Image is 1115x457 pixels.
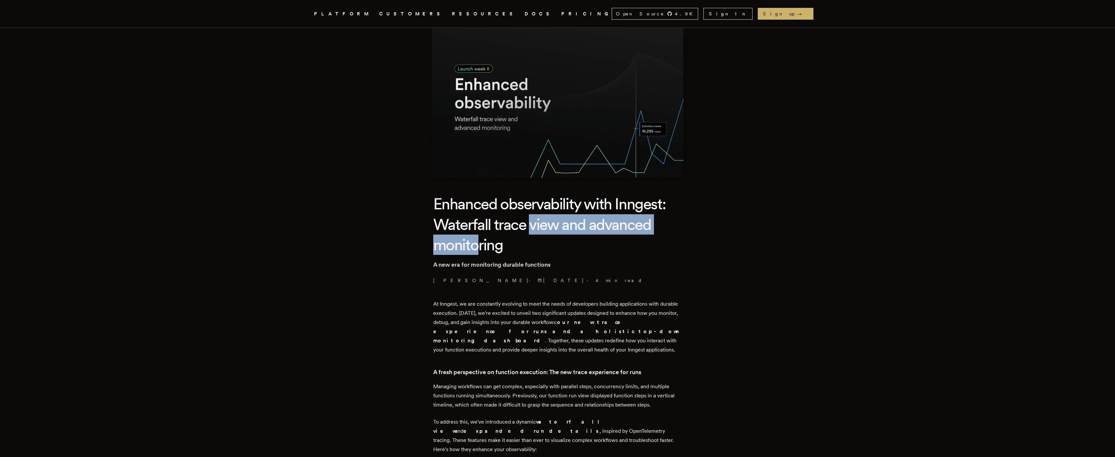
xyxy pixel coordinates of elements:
[463,428,600,434] strong: expanded run details
[433,369,641,375] strong: A fresh perspective on function execution: The new trace experience for runs
[758,8,813,20] a: Sign up
[538,277,584,284] span: [DATE]
[314,10,371,18] button: PLATFORM
[433,194,682,255] h1: Enhanced observability with Inngest: Waterfall trace view and advanced monitoring
[433,277,682,284] p: [PERSON_NAME] · ·
[703,8,753,20] a: Sign In
[433,319,679,344] strong: our new trace experience for runs and a holistic top-down monitoring dashboard
[525,10,553,18] a: DOCS
[561,10,612,18] a: PRICING
[452,10,517,18] button: RESOURCES
[433,299,682,354] p: At Inngest, we are constantly evolving to meet the needs of developers building applications with...
[596,277,642,284] span: 4 min read
[616,10,664,17] span: Open Source
[433,382,682,409] p: Managing workflows can get complex, especially with parallel steps, concurrency limits, and multi...
[433,417,682,454] p: To address this, we've introduced a dynamic and , inspired by OpenTelemetry tracing. These featur...
[675,10,697,17] span: 4.9 K
[433,260,682,269] p: A new era for monitoring durable functions
[432,28,683,178] img: Featured image for Enhanced observability with Inngest: Waterfall trace view and advanced monitor...
[379,10,444,18] a: CUSTOMERS
[797,10,808,17] span: →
